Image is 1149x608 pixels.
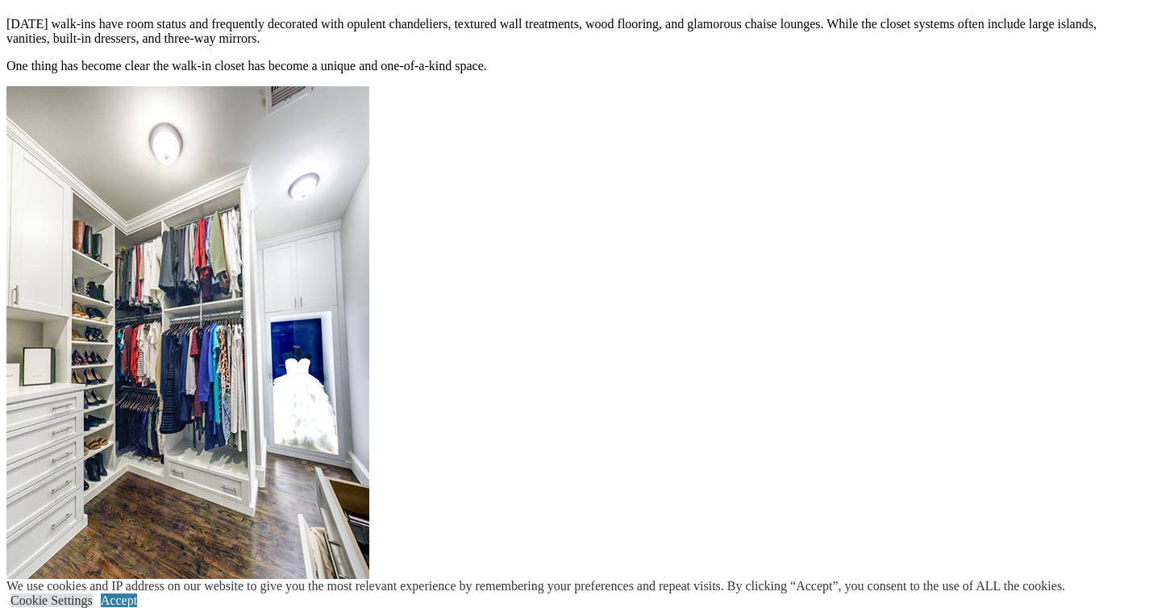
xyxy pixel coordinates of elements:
[10,593,93,607] a: Cookie Settings
[6,17,1143,46] p: [DATE] walk-ins have room status and frequently decorated with opulent chandeliers, textured wall...
[6,59,1143,73] p: One thing has become clear the walk-in closet has become a unique and one-of-a-kind space.
[101,593,137,607] a: Accept
[6,579,1065,593] div: We use cookies and IP address on our website to give you the most relevant experience by remember...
